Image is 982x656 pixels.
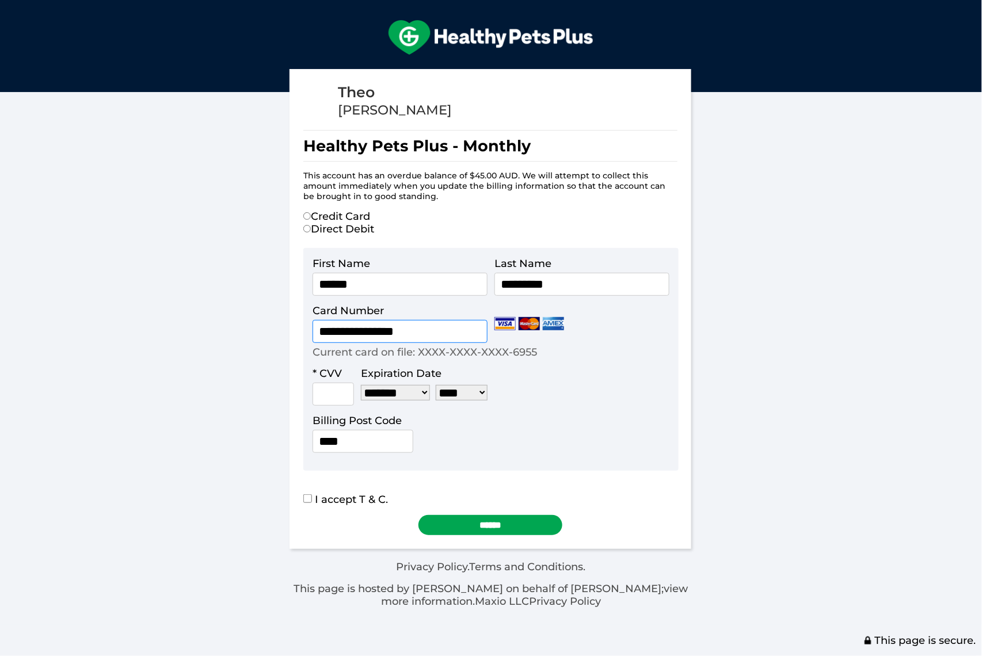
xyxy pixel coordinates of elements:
h1: Healthy Pets Plus - Monthly [303,130,677,162]
span: This page is secure. [863,634,976,647]
a: Privacy Policy [397,560,468,573]
a: Privacy Policy [529,595,601,608]
p: This page is hosted by [PERSON_NAME] on behalf of [PERSON_NAME]; Maxio LLC [290,582,692,608]
label: Direct Debit [303,223,374,235]
a: view more information. [381,582,688,608]
label: Expiration Date [361,367,441,380]
label: Last Name [494,257,551,270]
input: Direct Debit [303,225,311,232]
img: Mastercard [519,317,540,330]
a: Terms and Conditions [470,560,584,573]
label: Credit Card [303,210,370,223]
img: Visa [494,317,516,330]
div: . . [290,560,692,608]
p: This account has an overdue balance of $45.00 AUD. We will attempt to collect this amount immedia... [303,170,677,201]
input: I accept T & C. [303,494,312,503]
label: * CVV [313,367,342,380]
input: Credit Card [303,212,311,220]
label: Card Number [313,304,384,317]
label: I accept T & C. [303,493,388,506]
div: Theo [338,83,452,102]
div: [PERSON_NAME] [338,102,452,119]
label: First Name [313,257,370,270]
img: Amex [543,317,564,330]
label: Billing Post Code [313,414,402,427]
p: Current card on file: XXXX-XXXX-XXXX-6955 [313,346,537,358]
